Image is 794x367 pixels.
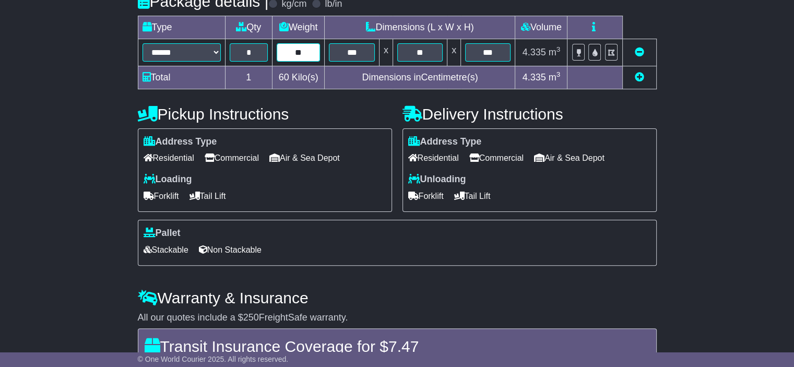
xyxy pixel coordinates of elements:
td: Dimensions in Centimetre(s) [325,66,515,89]
span: 250 [243,312,259,323]
sup: 3 [556,70,561,78]
span: Commercial [205,150,259,166]
td: Type [138,16,225,39]
label: Address Type [144,136,217,148]
span: Forklift [408,188,444,204]
h4: Pickup Instructions [138,105,392,123]
span: Air & Sea Depot [269,150,340,166]
div: All our quotes include a $ FreightSafe warranty. [138,312,657,324]
td: 1 [225,66,272,89]
td: Weight [272,16,325,39]
td: Total [138,66,225,89]
span: Tail Lift [454,188,491,204]
span: m [549,72,561,82]
span: © One World Courier 2025. All rights reserved. [138,355,289,363]
span: 7.47 [388,338,419,355]
td: Dimensions (L x W x H) [325,16,515,39]
td: x [447,39,461,66]
a: Remove this item [635,47,644,57]
span: 4.335 [523,72,546,82]
td: Qty [225,16,272,39]
span: Commercial [469,150,524,166]
label: Pallet [144,228,181,239]
span: Residential [144,150,194,166]
td: Volume [515,16,567,39]
label: Loading [144,174,192,185]
span: Stackable [144,242,188,258]
label: Address Type [408,136,482,148]
span: m [549,47,561,57]
span: Air & Sea Depot [534,150,605,166]
span: Non Stackable [199,242,262,258]
span: Forklift [144,188,179,204]
h4: Transit Insurance Coverage for $ [145,338,650,355]
td: Kilo(s) [272,66,325,89]
a: Add new item [635,72,644,82]
span: Residential [408,150,459,166]
span: 4.335 [523,47,546,57]
span: 60 [279,72,289,82]
span: Tail Lift [189,188,226,204]
td: x [379,39,393,66]
label: Unloading [408,174,466,185]
sup: 3 [556,45,561,53]
h4: Warranty & Insurance [138,289,657,306]
h4: Delivery Instructions [402,105,657,123]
